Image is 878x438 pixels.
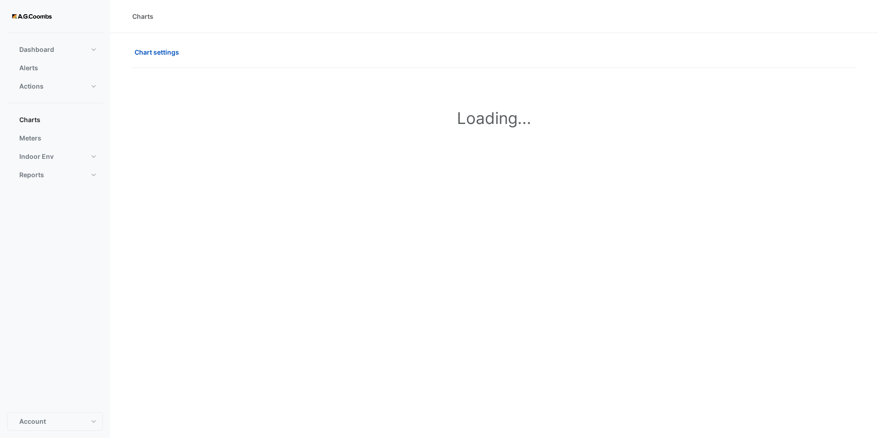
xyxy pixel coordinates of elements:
[135,47,179,57] span: Chart settings
[19,170,44,180] span: Reports
[7,40,103,59] button: Dashboard
[132,44,185,60] button: Chart settings
[7,166,103,184] button: Reports
[19,134,41,143] span: Meters
[19,45,54,54] span: Dashboard
[7,59,103,77] button: Alerts
[11,7,52,26] img: Company Logo
[132,11,153,21] div: Charts
[7,111,103,129] button: Charts
[7,147,103,166] button: Indoor Env
[7,412,103,431] button: Account
[19,152,54,161] span: Indoor Env
[19,417,46,426] span: Account
[152,108,836,128] h1: Loading...
[19,82,44,91] span: Actions
[7,129,103,147] button: Meters
[7,77,103,95] button: Actions
[19,63,38,73] span: Alerts
[19,115,40,124] span: Charts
